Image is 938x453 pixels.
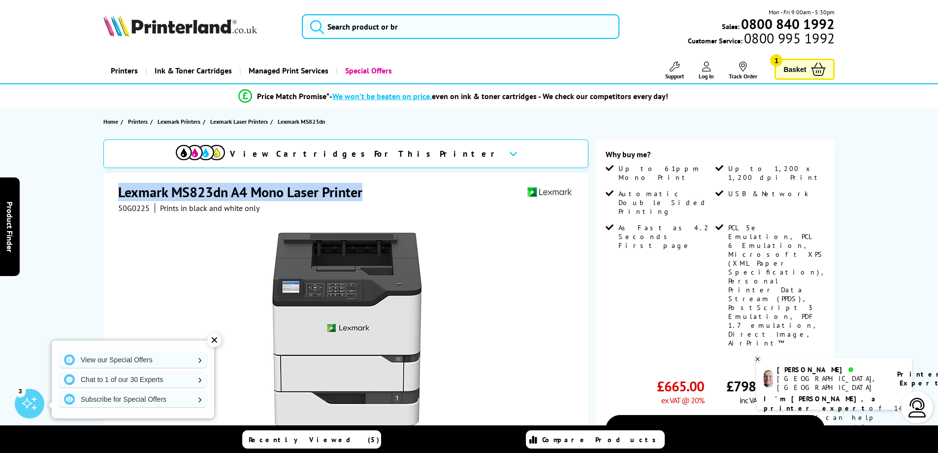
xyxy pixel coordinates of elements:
span: Basket [783,63,806,76]
span: View Cartridges For This Printer [230,148,501,159]
a: Compare Products [526,430,665,449]
a: Recently Viewed (5) [242,430,381,449]
img: View Cartridges [176,145,225,160]
a: Printers [128,116,150,127]
span: Lexmark Printers [158,116,200,127]
img: Lexmark [527,183,572,201]
h1: Lexmark MS823dn A4 Mono Laser Printer [118,183,372,201]
a: Lexmark MS823dn [278,116,328,127]
i: Prints in black and white only [160,203,259,213]
a: Ink & Toner Cartridges [145,58,239,83]
a: Managed Print Services [239,58,336,83]
span: Mon - Fri 9:00am - 5:30pm [769,7,835,17]
input: Search product or br [302,14,619,39]
p: of 14 years! I can help you choose the right product [764,394,905,441]
span: 50G0225 [118,203,150,213]
span: Printers [128,116,148,127]
div: - even on ink & toner cartridges - We check our competitors every day! [329,91,668,101]
div: Why buy me? [606,149,825,164]
a: Special Offers [336,58,399,83]
span: 1 [770,54,782,67]
span: Compare Products [542,435,661,444]
span: Automatic Double Sided Printing [618,189,713,216]
a: Lexmark Laser Printers [210,116,270,127]
img: user-headset-light.svg [907,398,927,418]
span: inc VAT [740,395,760,405]
span: Log In [699,72,714,80]
b: I'm [PERSON_NAME], a printer expert [764,394,878,413]
div: [PERSON_NAME] [777,365,885,374]
span: Recently Viewed (5) [249,435,380,444]
div: [GEOGRAPHIC_DATA], [GEOGRAPHIC_DATA] [777,374,885,392]
span: Up to 61ppm Mono Print [618,164,713,182]
span: £665.00 [657,377,704,395]
span: Customer Service: [688,34,835,45]
a: Basket 1 [775,59,835,80]
span: Up to 1,200 x 1,200 dpi Print [728,164,823,182]
span: Product Finder [5,201,15,252]
span: £798.00 [726,377,774,395]
span: We won’t be beaten on price, [332,91,432,101]
span: PCL 5e Emulation, PCL 6 Emulation, Microsoft XPS (XML Paper Specification), Personal Printer Data... [728,223,826,348]
span: Lexmark MS823dn [278,116,325,127]
span: ex VAT @ 20% [661,395,704,405]
a: Log In [699,62,714,80]
li: modal_Promise [80,88,827,105]
span: Price Match Promise* [257,91,329,101]
span: As Fast as 4.2 Seconds First page [618,223,713,250]
span: Sales: [722,22,740,31]
a: Printerland Logo [103,15,290,38]
a: Support [665,62,684,80]
a: View our Special Offers [59,352,207,368]
div: 3 [15,385,26,396]
span: 0800 995 1992 [743,34,835,43]
a: Home [103,116,121,127]
span: Ink & Toner Cartridges [155,58,232,83]
a: Add to Basket [606,415,825,444]
a: Subscribe for Special Offers [59,391,207,407]
b: 0800 840 1992 [741,15,835,33]
span: Lexmark Laser Printers [210,116,268,127]
a: Lexmark Printers [158,116,203,127]
span: Support [665,72,684,80]
a: Track Order [729,62,757,80]
a: Chat to 1 of our 30 Experts [59,372,207,387]
img: Lexmark MS823dn [251,233,444,426]
img: Printerland Logo [103,15,257,36]
div: ✕ [207,333,221,347]
span: Home [103,116,118,127]
span: USB & Network [728,189,809,198]
a: Printers [103,58,145,83]
a: 0800 840 1992 [740,19,835,29]
img: ashley-livechat.png [764,370,773,387]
